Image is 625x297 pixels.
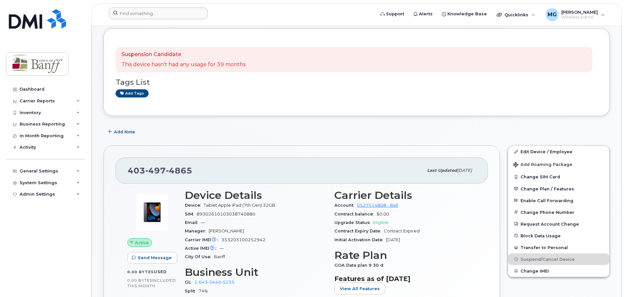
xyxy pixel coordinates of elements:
[427,168,457,173] span: Last updated
[104,126,141,138] button: Add Note
[127,252,177,264] button: Send Message
[513,162,572,168] span: Add Roaming Package
[561,15,598,20] span: Wireless Admin
[127,270,154,274] span: 0.00 Bytes
[334,212,377,216] span: Contract balance
[508,253,609,265] button: Suspend/Cancel Device
[508,230,609,242] button: Block Data Usage
[166,166,192,175] span: 4865
[384,229,420,233] span: Contract Expired
[194,280,234,285] a: 1-643-5440-5235
[185,229,209,233] span: Manager
[505,12,528,17] span: Quicklinks
[185,246,219,251] span: Active IMEI
[114,129,135,135] span: Add Note
[521,257,575,262] span: Suspend/Cancel Device
[109,7,208,19] input: Find something...
[197,212,255,216] span: 89302610103038740880
[508,265,609,277] button: Change IMEI
[561,9,598,15] span: [PERSON_NAME]
[492,8,540,21] div: Quicklinks
[548,11,557,19] span: MG
[185,203,204,208] span: Device
[377,212,389,216] span: $0.00
[508,146,609,157] a: Edit Device / Employee
[409,7,437,21] a: Alerts
[521,186,574,191] span: Change Plan / Features
[508,218,609,230] button: Request Account Change
[457,168,472,173] span: [DATE]
[116,89,149,97] a: Add tags
[376,7,409,21] a: Support
[127,278,152,283] span: 0.00 Bytes
[133,193,172,232] img: image20231002-3703462-ceoear.jpeg
[185,237,221,242] span: Carrier IMEI
[209,229,244,233] span: [PERSON_NAME]
[219,246,224,251] span: —
[334,275,476,283] h3: Features as of [DATE]
[185,280,194,285] span: GL
[508,206,609,218] button: Change Phone Number
[508,171,609,183] button: Change SIM Card
[334,283,385,294] button: View All Features
[154,269,167,274] span: used
[201,220,205,225] span: —
[334,237,386,242] span: Initial Activation Date
[185,220,201,225] span: Email
[214,254,225,259] span: Banff
[419,11,433,17] span: Alerts
[221,237,265,242] span: 353203100252942
[334,263,387,268] span: GOA Data plan 9 30 d
[437,7,491,21] a: Knowledge Base
[340,286,380,292] span: View All Features
[334,203,357,208] span: Account
[541,8,609,21] div: Melanie Gourdes
[386,11,404,17] span: Support
[521,198,573,203] span: Enable Call Forwarding
[508,242,609,253] button: Transfer to Personal
[116,78,598,86] h3: Tags List
[386,237,400,242] span: [DATE]
[508,183,609,195] button: Change Plan / Features
[135,240,149,246] span: Active
[185,212,197,216] span: SIM
[334,249,476,261] h3: Rate Plan
[357,203,398,208] a: 0527514808 - Bell
[334,229,384,233] span: Contract Expiry Date
[199,289,208,293] span: 74%
[185,289,199,293] span: Split
[145,166,166,175] span: 497
[121,51,246,58] p: Suspension Candidate
[185,266,327,278] h3: Business Unit
[508,195,609,206] button: Enable Call Forwarding
[508,157,609,171] button: Add Roaming Package
[138,255,172,261] span: Send Message
[334,220,373,225] span: Upgrade Status
[447,11,487,17] span: Knowledge Base
[128,166,192,175] span: 403
[373,220,389,225] span: Eligible
[334,189,476,201] h3: Carrier Details
[121,61,246,68] p: This device hasn't had any usage for 39 months
[185,189,327,201] h3: Device Details
[204,203,275,208] span: Tablet Apple iPad (7th Gen) 32GB
[127,278,176,289] span: included this month
[185,254,214,259] span: City Of Use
